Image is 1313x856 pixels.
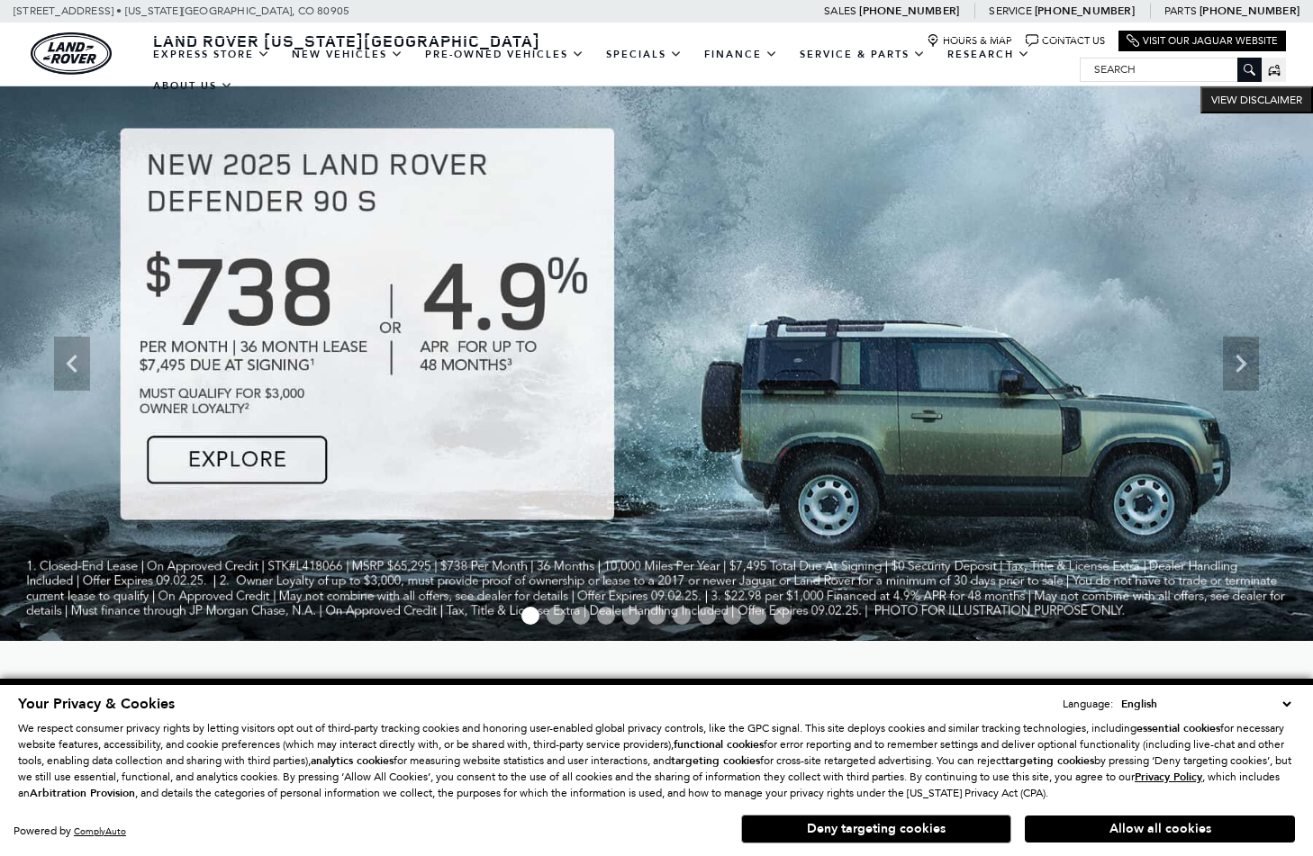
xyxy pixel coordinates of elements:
[1135,770,1202,783] a: Privacy Policy
[1200,86,1313,113] button: VIEW DISCLAIMER
[153,30,540,51] span: Land Rover [US_STATE][GEOGRAPHIC_DATA]
[1081,59,1261,80] input: Search
[1127,34,1278,48] a: Visit Our Jaguar Website
[673,607,691,625] span: Go to slide 7
[31,32,112,75] img: Land Rover
[774,607,792,625] span: Go to slide 11
[927,34,1012,48] a: Hours & Map
[142,70,244,102] a: About Us
[1164,5,1197,17] span: Parts
[789,39,937,70] a: Service & Parts
[741,815,1011,843] button: Deny targeting cookies
[1117,695,1295,713] select: Language Select
[521,607,539,625] span: Go to slide 1
[1135,770,1202,784] u: Privacy Policy
[30,786,135,800] strong: Arbitration Provision
[671,753,760,768] strong: targeting cookies
[18,720,1295,801] p: We respect consumer privacy rights by letting visitors opt out of third-party tracking cookies an...
[281,39,414,70] a: New Vehicles
[723,607,741,625] span: Go to slide 9
[595,39,693,70] a: Specials
[547,607,565,625] span: Go to slide 2
[1025,815,1295,842] button: Allow all cookies
[572,607,590,625] span: Go to slide 3
[597,607,615,625] span: Go to slide 4
[647,607,666,625] span: Go to slide 6
[1063,698,1113,709] div: Language:
[142,39,1080,102] nav: Main Navigation
[1200,4,1299,18] a: [PHONE_NUMBER]
[824,5,856,17] span: Sales
[74,825,126,837] a: ComplyAuto
[1136,721,1220,735] strong: essential cookies
[18,694,175,714] span: Your Privacy & Cookies
[748,607,766,625] span: Go to slide 10
[674,737,764,752] strong: functional cookies
[14,825,126,837] div: Powered by
[937,39,1041,70] a: Research
[1035,4,1135,18] a: [PHONE_NUMBER]
[311,753,394,768] strong: analytics cookies
[693,39,789,70] a: Finance
[54,337,90,391] div: Previous
[698,607,716,625] span: Go to slide 8
[1223,337,1259,391] div: Next
[1211,93,1302,107] span: VIEW DISCLAIMER
[1005,753,1094,768] strong: targeting cookies
[1026,34,1105,48] a: Contact Us
[989,5,1031,17] span: Service
[14,5,349,17] a: [STREET_ADDRESS] • [US_STATE][GEOGRAPHIC_DATA], CO 80905
[31,32,112,75] a: land-rover
[414,39,595,70] a: Pre-Owned Vehicles
[622,607,640,625] span: Go to slide 5
[859,4,959,18] a: [PHONE_NUMBER]
[142,30,551,51] a: Land Rover [US_STATE][GEOGRAPHIC_DATA]
[142,39,281,70] a: EXPRESS STORE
